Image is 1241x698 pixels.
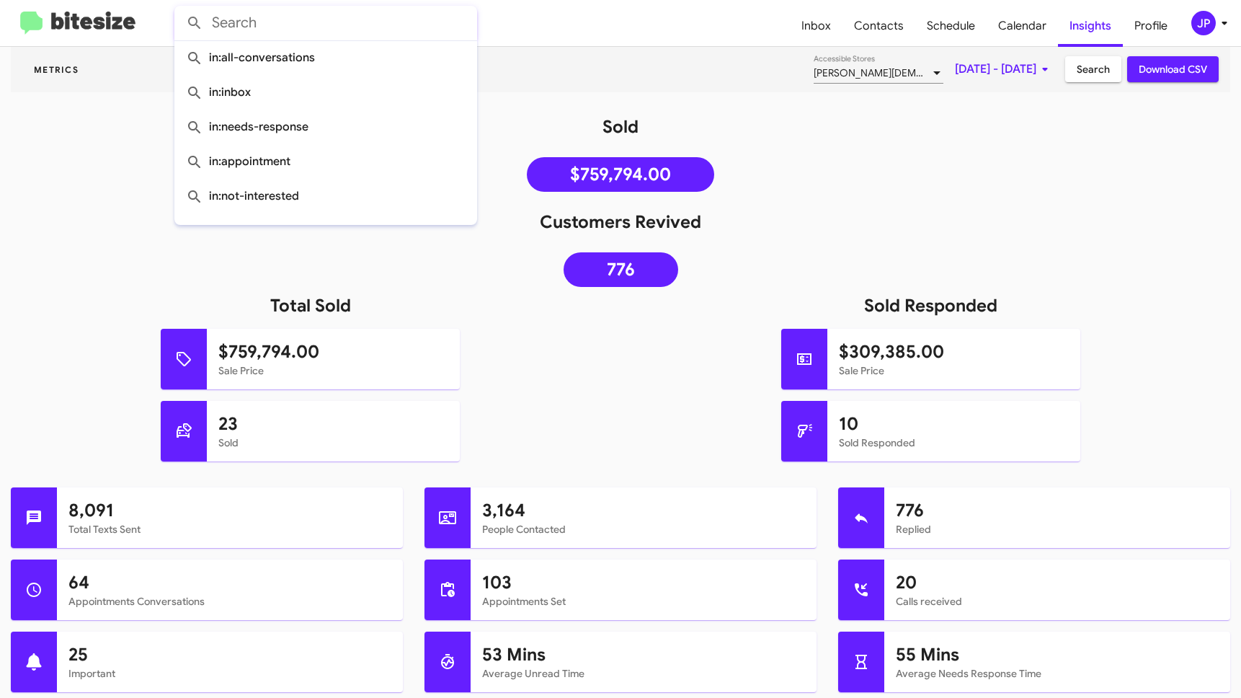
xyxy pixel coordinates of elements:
a: Profile [1123,5,1179,47]
mat-card-subtitle: People Contacted [482,522,805,536]
mat-card-subtitle: Average Unread Time [482,666,805,681]
input: Search [174,6,477,40]
mat-card-subtitle: Total Texts Sent [68,522,391,536]
mat-card-subtitle: Sold Responded [839,436,1069,450]
h1: 10 [839,412,1069,436]
span: [PERSON_NAME][DEMOGRAPHIC_DATA] [814,66,999,79]
mat-card-subtitle: Sale Price [218,363,449,378]
a: Schedule [915,5,987,47]
span: $759,794.00 [570,167,671,182]
span: Metrics [22,64,90,75]
span: in:appointment [186,144,466,179]
span: 776 [607,262,635,277]
h1: $759,794.00 [218,340,449,363]
a: Inbox [790,5,842,47]
mat-card-subtitle: Average Needs Response Time [896,666,1219,681]
mat-card-subtitle: Calls received [896,594,1219,609]
div: JP [1191,11,1216,35]
span: in:not-interested [186,179,466,213]
mat-card-subtitle: Replied [896,522,1219,536]
mat-card-subtitle: Appointments Set [482,594,805,609]
h1: 64 [68,571,391,594]
button: Search [1065,56,1121,82]
a: Contacts [842,5,915,47]
h1: 8,091 [68,499,391,522]
button: JP [1179,11,1225,35]
h1: 776 [896,499,1219,522]
a: Insights [1058,5,1123,47]
h1: Sold Responded [620,294,1241,317]
span: in:sold-verified [186,213,466,248]
mat-card-subtitle: Important [68,666,391,681]
mat-card-subtitle: Sale Price [839,363,1069,378]
h1: 3,164 [482,499,805,522]
h1: $309,385.00 [839,340,1069,363]
h1: 23 [218,412,449,436]
button: [DATE] - [DATE] [943,56,1065,82]
h1: 25 [68,643,391,666]
span: [DATE] - [DATE] [955,56,1054,82]
span: Download CSV [1139,56,1207,82]
mat-card-subtitle: Appointments Conversations [68,594,391,609]
mat-card-subtitle: Sold [218,436,449,450]
h1: 55 Mins [896,643,1219,666]
button: Download CSV [1127,56,1219,82]
h1: 103 [482,571,805,594]
h1: 53 Mins [482,643,805,666]
span: Search [1077,56,1110,82]
span: in:needs-response [186,110,466,144]
a: Calendar [987,5,1058,47]
h1: 20 [896,571,1219,594]
span: in:inbox [186,75,466,110]
span: in:all-conversations [186,40,466,75]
